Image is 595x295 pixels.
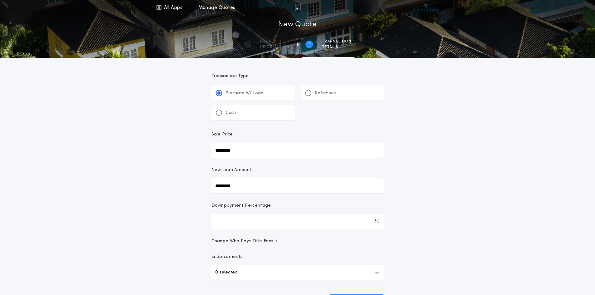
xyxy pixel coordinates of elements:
span: Property [260,39,289,44]
h1: New Quote [278,20,316,30]
span: details [322,45,351,50]
input: Sale Price [211,143,384,158]
button: Change Who Pays Title Fees [211,238,384,244]
input: Downpayment Percentage [211,214,384,229]
span: Transaction [322,39,351,44]
p: Refinance [315,90,336,96]
img: vs-icon [414,4,438,11]
p: Endorsements [211,254,384,260]
img: img [295,4,300,11]
p: 0 selected [215,269,238,276]
button: 0 selected [211,265,384,280]
input: New Loan Amount [211,178,384,193]
h2: 2 [308,42,310,47]
p: Cash [226,110,236,116]
span: information [260,45,289,50]
p: Sale Price [211,131,233,138]
p: Transaction Type [211,73,384,79]
p: Downpayment Percentage [211,203,271,209]
span: Change Who Pays Title Fees [211,238,279,244]
p: Purchase W/ Loan [226,90,263,96]
p: New Loan Amount [211,167,252,173]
